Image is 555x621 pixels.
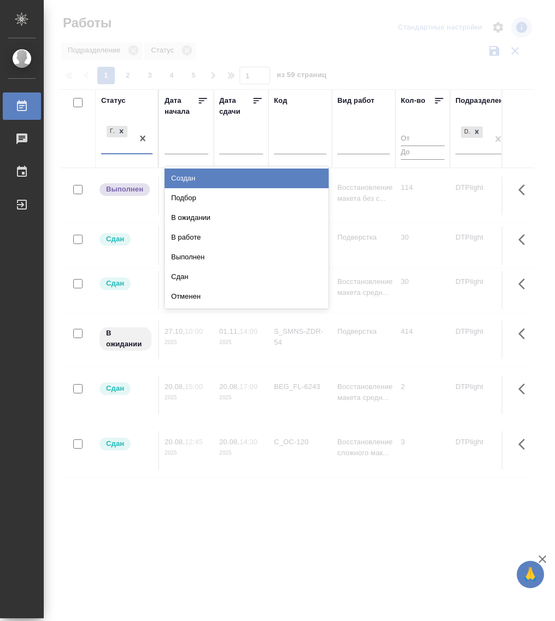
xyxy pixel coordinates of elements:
[521,563,540,586] span: 🙏
[165,95,197,117] div: Дата начала
[165,208,329,228] div: В ожидании
[101,95,126,106] div: Статус
[106,438,124,449] p: Сдан
[98,381,153,396] div: Менеджер проверил работу исполнителя, передает ее на следующий этап
[512,431,538,457] button: Здесь прячутся важные кнопки
[401,95,425,106] div: Кол-во
[165,247,329,267] div: Выполнен
[401,146,445,159] input: До
[512,271,538,297] button: Здесь прячутся важные кнопки
[165,267,329,287] div: Сдан
[106,125,128,138] div: Готов к работе
[165,287,329,306] div: Отменен
[107,126,115,137] div: Готов к работе
[106,383,124,394] p: Сдан
[98,232,153,247] div: Менеджер проверил работу исполнителя, передает ее на следующий этап
[106,184,143,195] p: Выполнен
[461,126,471,138] div: DTPlight
[337,95,375,106] div: Вид работ
[165,188,329,208] div: Подбор
[512,227,538,253] button: Здесь прячутся важные кнопки
[401,132,445,146] input: От
[460,125,484,139] div: DTPlight
[274,95,287,106] div: Код
[98,437,153,451] div: Менеджер проверил работу исполнителя, передает ее на следующий этап
[219,95,252,117] div: Дата сдачи
[512,376,538,402] button: Здесь прячутся важные кнопки
[106,328,145,350] p: В ожидании
[165,228,329,247] div: В работе
[512,177,538,203] button: Здесь прячутся важные кнопки
[98,182,153,197] div: Исполнитель завершил работу
[106,234,124,245] p: Сдан
[165,169,329,188] div: Создан
[98,276,153,291] div: Менеджер проверил работу исполнителя, передает ее на следующий этап
[98,326,153,352] div: Исполнитель назначен, приступать к работе пока рано
[512,321,538,347] button: Здесь прячутся важные кнопки
[517,561,544,588] button: 🙏
[106,278,124,289] p: Сдан
[455,95,512,106] div: Подразделение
